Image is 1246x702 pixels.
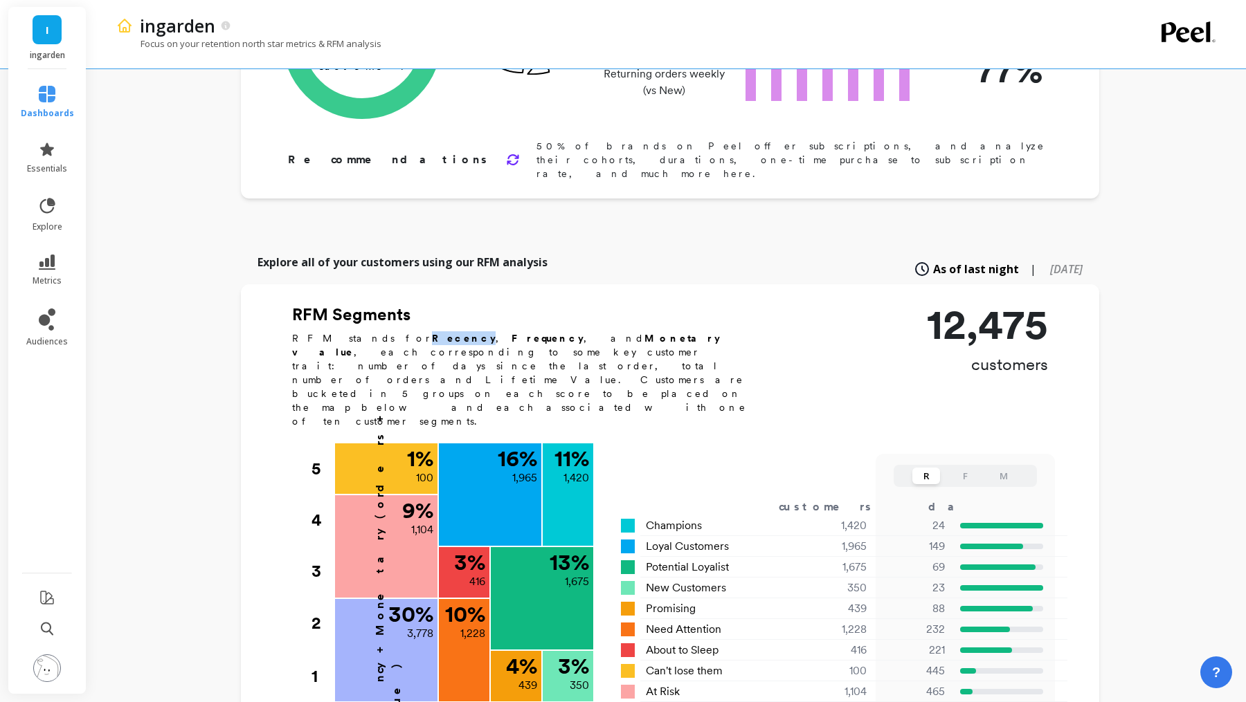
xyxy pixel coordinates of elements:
p: 10 % [445,603,485,625]
p: Explore all of your customers using our RFM analysis [258,254,548,270]
span: About to Sleep [646,642,719,658]
p: 12,475 [927,304,1048,345]
p: 1,420 [563,470,589,486]
span: ? [1212,663,1220,682]
p: 1,965 [512,470,537,486]
p: 24 [884,517,945,534]
div: 2 [311,598,334,649]
p: Recommendations [288,151,489,168]
p: 221 [884,642,945,658]
img: profile picture [33,654,61,682]
span: At Risk [646,683,680,700]
button: ? [1200,656,1232,688]
span: | [1030,261,1036,277]
p: 1,228 [460,625,485,642]
div: 439 [785,600,884,617]
p: 50% of brands on Peel offer subscriptions, and analyze their cohorts, durations, one-time purchas... [536,139,1055,181]
button: F [951,468,979,484]
p: 465 [884,683,945,700]
p: 77% [932,44,1042,96]
img: header icon [116,17,133,34]
div: 1,228 [785,621,884,638]
span: dashboards [21,108,74,119]
div: 416 [785,642,884,658]
p: 88 [884,600,945,617]
tspan: customer [318,60,406,73]
div: 3 [311,546,334,597]
p: 69 [884,559,945,575]
p: 30 % [388,603,433,625]
button: M [990,468,1018,484]
p: 4 % [506,655,537,677]
p: 350 [570,677,589,694]
div: 1,104 [785,683,884,700]
p: 9 % [402,499,433,521]
p: 149 [884,538,945,555]
p: 439 [518,677,537,694]
p: ingarden [140,14,215,37]
span: New Customers [646,580,726,596]
p: Returning orders weekly (vs New) [599,66,729,99]
button: R [912,468,940,484]
span: Champions [646,517,702,534]
span: As of last night [933,261,1019,277]
div: days [928,499,985,515]
span: Can't lose them [646,663,723,679]
span: I [46,22,49,38]
p: ingarden [22,50,73,61]
p: 445 [884,663,945,679]
p: 1,675 [565,573,589,590]
h2: RFM Segments [292,304,763,326]
p: 416 [469,573,485,590]
p: 1 % [407,447,433,470]
b: Frequency [512,333,584,344]
div: 1,420 [785,517,884,534]
p: 13 % [550,551,589,573]
div: customers [779,499,891,515]
span: audiences [26,336,68,347]
span: explore [33,221,62,232]
span: Loyal Customers [646,538,729,555]
div: 5 [311,443,334,495]
span: essentials [27,163,67,174]
span: metrics [33,275,62,286]
div: 1,965 [785,538,884,555]
p: 3 % [558,655,589,677]
span: Potential Loyalist [646,559,729,575]
p: 100 [416,470,433,486]
span: [DATE] [1050,261,1083,277]
p: 23 [884,580,945,596]
p: customers [927,353,1048,376]
span: Need Attention [646,621,721,638]
p: 232 [884,621,945,638]
p: 11 % [554,447,589,470]
p: Focus on your retention north star metrics & RFM analysis [116,37,381,50]
p: 3,778 [407,625,433,642]
span: Promising [646,600,696,617]
p: 16 % [498,447,537,470]
div: 4 [311,495,334,546]
p: 3 % [454,551,485,573]
b: Recency [432,333,496,344]
p: RFM stands for , , and , each corresponding to some key customer trait: number of days since the ... [292,331,763,428]
div: 1,675 [785,559,884,575]
div: 350 [785,580,884,596]
div: 100 [785,663,884,679]
p: 1,104 [411,521,433,538]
